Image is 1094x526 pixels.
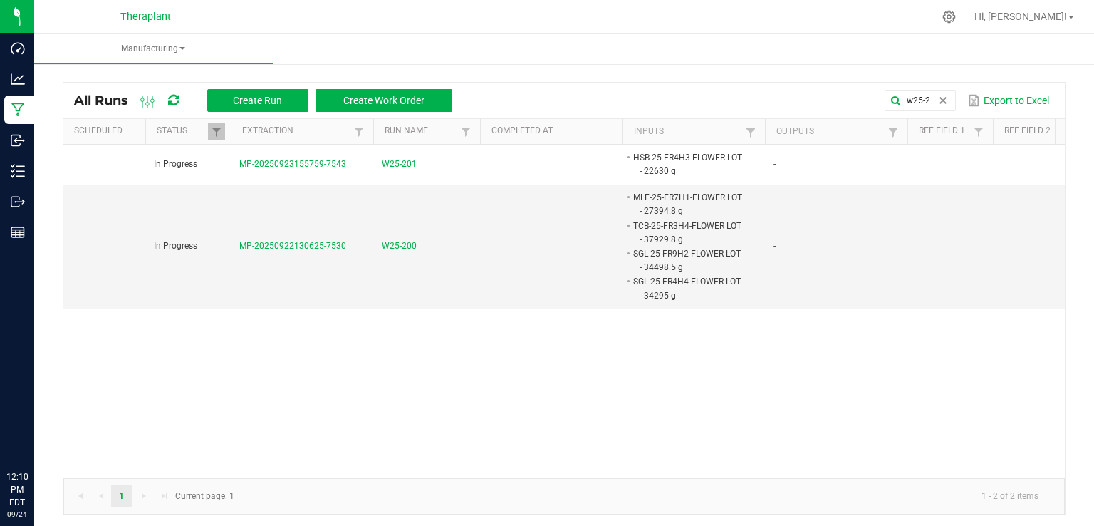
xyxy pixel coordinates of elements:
[457,123,474,140] a: Filter
[919,125,969,137] a: Ref Field 1Sortable
[157,125,207,137] a: StatusSortable
[631,274,744,302] li: SGL-25-FR4H4-FLOWER LOT - 34295 g
[6,509,28,520] p: 09/24
[974,11,1067,22] span: Hi, [PERSON_NAME]!
[233,95,282,106] span: Create Run
[742,123,759,141] a: Filter
[74,88,463,113] div: All Runs
[970,123,987,140] a: Filter
[239,241,346,251] span: MP-20250922130625-7530
[207,89,308,112] button: Create Run
[631,150,744,178] li: HSB-25-FR4H3-FLOWER LOT - 22630 g
[11,195,25,209] inline-svg: Outbound
[14,412,57,455] iframe: Resource center
[34,34,273,64] a: Manufacturing
[34,43,273,55] span: Manufacturing
[154,159,197,169] span: In Progress
[964,88,1053,113] button: Export to Excel
[239,159,346,169] span: MP-20250923155759-7543
[208,123,225,140] a: Filter
[631,190,744,218] li: MLF-25-FR7H1-FLOWER LOT - 27394.8 g
[765,185,907,309] td: -
[350,123,368,140] a: Filter
[11,133,25,148] inline-svg: Inbound
[11,164,25,178] inline-svg: Inventory
[242,125,350,137] a: ExtractionSortable
[11,103,25,117] inline-svg: Manufacturing
[11,225,25,239] inline-svg: Reports
[937,95,949,106] span: clear
[243,485,1050,508] kendo-pager-info: 1 - 2 of 2 items
[6,470,28,509] p: 12:10 PM EDT
[11,41,25,56] inline-svg: Dashboard
[885,90,956,111] input: Search by Run Name, Extraction, Machine, or Lot Number
[631,247,744,274] li: SGL-25-FR9H2-FLOWER LOT - 34498.5 g
[42,410,59,427] iframe: Resource center unread badge
[1004,125,1055,137] a: Ref Field 2Sortable
[631,219,744,247] li: TCB-25-FR3H4-FLOWER LOT - 37929.8 g
[382,158,417,171] span: W25-201
[382,239,417,253] span: W25-200
[622,119,765,145] th: Inputs
[940,10,958,24] div: Manage settings
[11,72,25,86] inline-svg: Analytics
[491,125,617,137] a: Completed AtSortable
[74,125,140,137] a: ScheduledSortable
[765,145,907,185] td: -
[765,119,907,145] th: Outputs
[154,241,197,251] span: In Progress
[885,123,902,141] a: Filter
[120,11,171,23] span: Theraplant
[343,95,424,106] span: Create Work Order
[385,125,457,137] a: Run NameSortable
[316,89,452,112] button: Create Work Order
[63,478,1065,515] kendo-pager: Current page: 1
[111,485,132,507] a: Page 1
